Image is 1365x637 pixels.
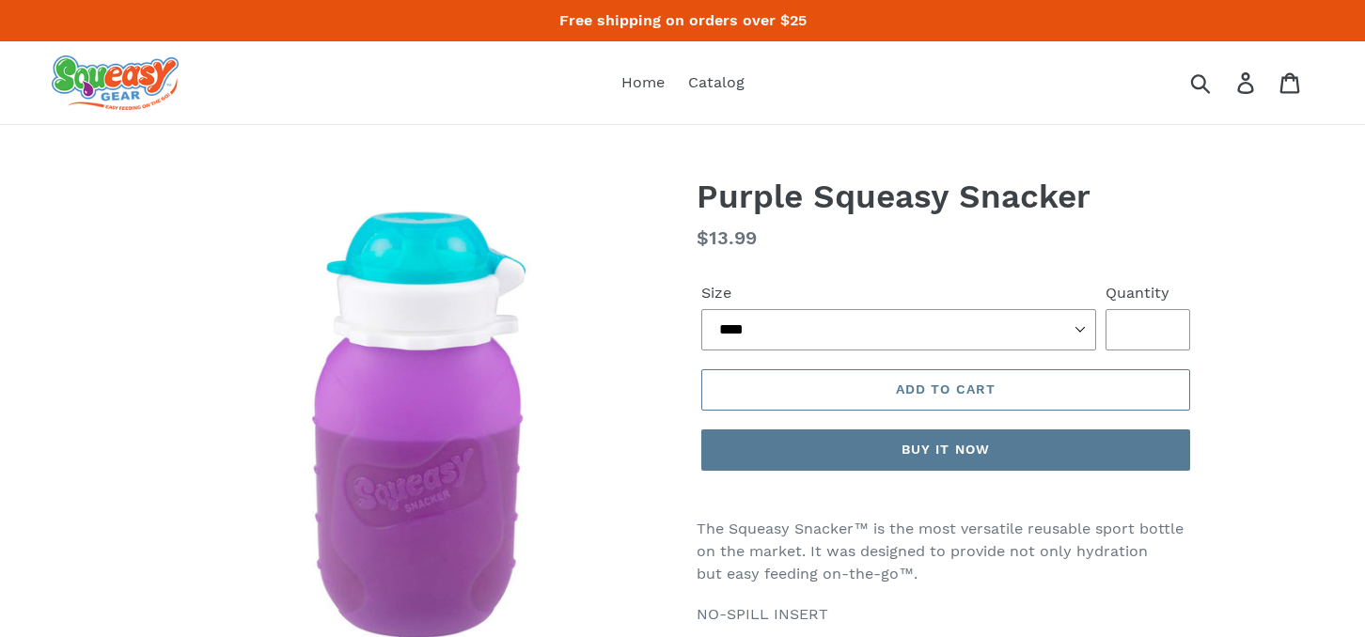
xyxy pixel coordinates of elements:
[697,177,1195,216] h1: Purple Squeasy Snacker
[697,518,1195,585] p: The Squeasy Snacker™ is the most versatile reusable sport bottle on the market. It was designed t...
[697,226,757,249] span: $13.99
[679,69,754,97] a: Catalog
[697,603,1195,626] p: NO-SPILL INSERT
[1106,282,1190,304] label: Quantity
[896,381,996,396] span: Add to cart
[612,69,674,97] a: Home
[688,73,745,92] span: Catalog
[1197,62,1248,103] input: Search
[52,55,179,110] img: squeasy gear snacker portable food pouch
[621,73,665,92] span: Home
[701,369,1190,411] button: Add to cart
[701,282,1096,304] label: Size
[701,429,1190,471] button: Buy it now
